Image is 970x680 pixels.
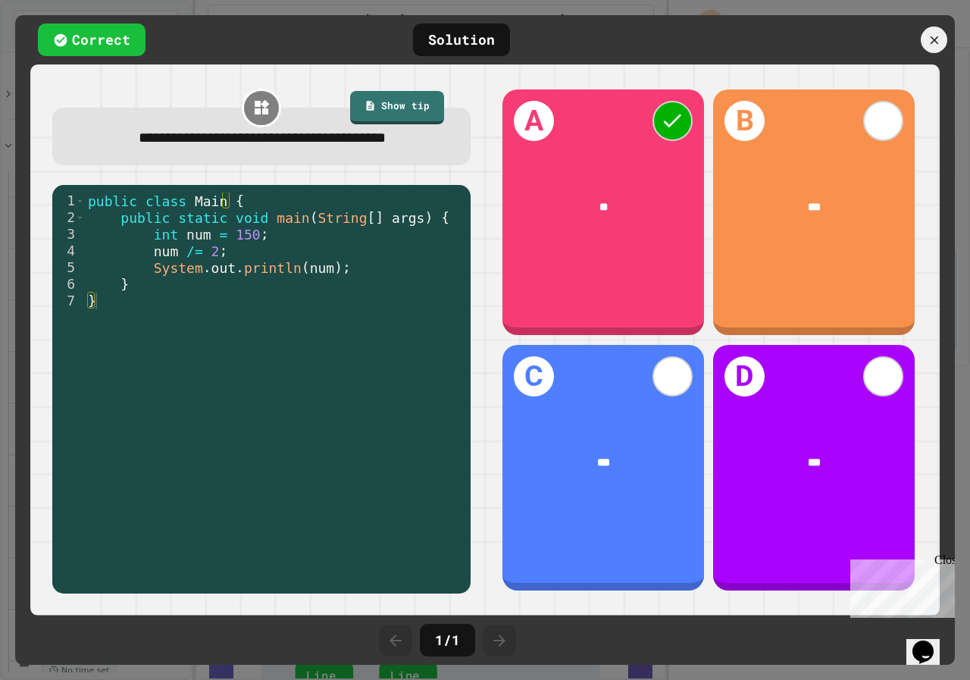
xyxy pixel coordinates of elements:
[52,209,85,226] div: 2
[420,624,475,656] div: 1 / 1
[52,226,85,243] div: 3
[76,193,84,209] span: Toggle code folding, rows 1 through 7
[52,276,85,293] div: 6
[6,6,105,96] div: Chat with us now!Close
[52,193,85,209] div: 1
[906,619,955,665] iframe: chat widget
[52,259,85,276] div: 5
[52,243,85,259] div: 4
[514,101,554,141] h1: A
[76,209,84,226] span: Toggle code folding, rows 2 through 6
[52,293,85,309] div: 7
[724,101,765,141] h1: B
[844,553,955,618] iframe: chat widget
[724,356,765,396] h1: D
[413,24,510,56] div: Solution
[38,24,145,56] div: Correct
[350,91,444,124] a: Show tip
[514,356,554,396] h1: C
